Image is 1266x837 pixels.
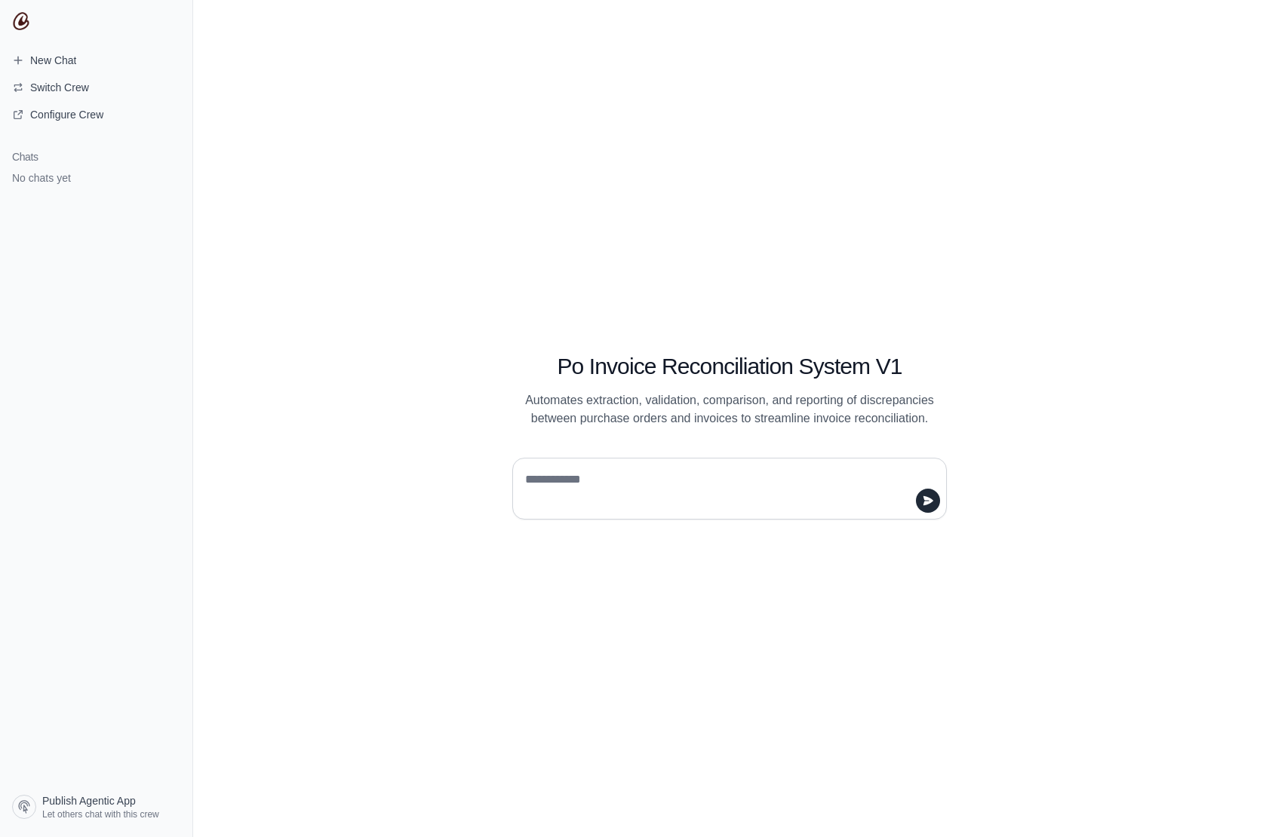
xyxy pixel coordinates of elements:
[12,12,30,30] img: CrewAI Logo
[512,353,947,380] h1: Po Invoice Reconciliation System V1
[30,53,76,68] span: New Chat
[42,808,159,820] span: Let others chat with this crew
[30,80,89,95] span: Switch Crew
[42,793,136,808] span: Publish Agentic App
[6,103,186,127] a: Configure Crew
[6,75,186,100] button: Switch Crew
[6,48,186,72] a: New Chat
[512,391,947,428] p: Automates extraction, validation, comparison, and reporting of discrepancies between purchase ord...
[30,107,103,122] span: Configure Crew
[6,789,186,825] a: Publish Agentic App Let others chat with this crew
